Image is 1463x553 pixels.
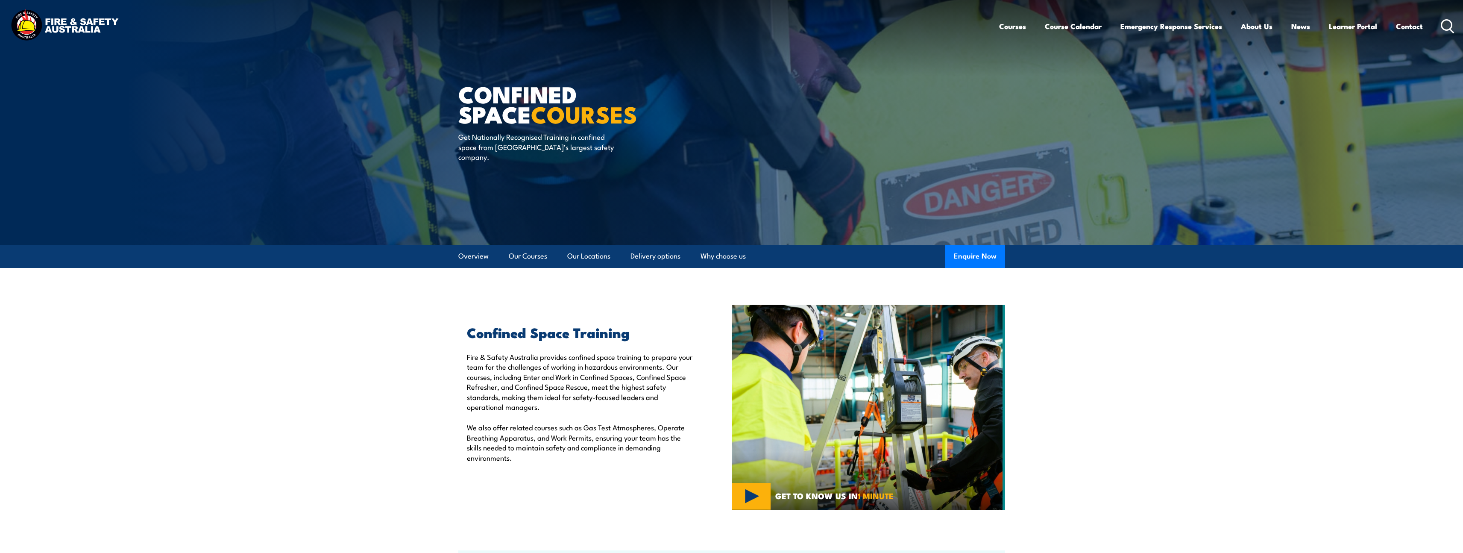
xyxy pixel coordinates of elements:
[1396,15,1423,38] a: Contact
[458,132,614,162] p: Get Nationally Recognised Training in confined space from [GEOGRAPHIC_DATA]’s largest safety comp...
[458,245,489,268] a: Overview
[458,84,669,124] h1: Confined Space
[945,245,1005,268] button: Enquire Now
[775,492,894,500] span: GET TO KNOW US IN
[1045,15,1102,38] a: Course Calendar
[1329,15,1377,38] a: Learner Portal
[630,245,680,268] a: Delivery options
[858,489,894,502] strong: 1 MINUTE
[531,96,637,131] strong: COURSES
[567,245,610,268] a: Our Locations
[732,305,1005,510] img: Confined Space Courses Australia
[467,326,692,338] h2: Confined Space Training
[467,352,692,412] p: Fire & Safety Australia provides confined space training to prepare your team for the challenges ...
[1291,15,1310,38] a: News
[509,245,547,268] a: Our Courses
[1241,15,1272,38] a: About Us
[1120,15,1222,38] a: Emergency Response Services
[701,245,746,268] a: Why choose us
[467,422,692,462] p: We also offer related courses such as Gas Test Atmospheres, Operate Breathing Apparatus, and Work...
[999,15,1026,38] a: Courses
